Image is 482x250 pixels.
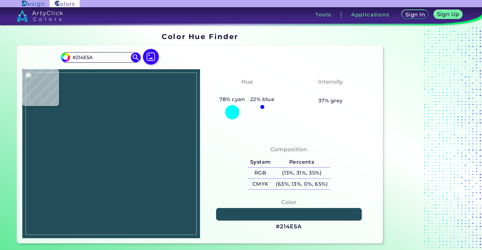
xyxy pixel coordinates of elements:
[248,95,277,104] h5: 22% blue
[435,10,461,19] a: Sign Up
[248,168,273,178] h5: RGB
[270,145,307,154] h4: Composition
[406,12,424,17] h5: Sign In
[17,10,63,22] img: logo_artyclick_colors_white.svg
[162,31,238,41] h1: Color Hue Finder
[273,168,330,178] h5: (13%, 31%, 35%)
[315,88,346,95] h3: Medium
[248,157,273,168] h5: System
[143,49,159,65] img: icon picture
[438,12,458,17] h5: Sign Up
[22,1,44,7] img: ArtyClick Design logo
[26,73,197,235] img: 8eb80288-b8c3-4106-8358-5f4250a5e7e7
[315,12,331,17] h3: Tools
[70,53,131,62] input: type color..
[131,52,141,62] img: icon search
[318,77,343,87] h4: Intensity
[217,95,248,104] h5: 78% cyan
[226,88,268,95] h3: Bluish Cyan
[281,198,296,207] h4: Color
[273,157,330,168] h5: Percents
[403,10,428,19] a: Sign In
[273,179,330,190] h5: (63%, 13%, 0%, 65%)
[248,179,273,190] h5: CMYK
[241,77,253,87] h4: Hue
[276,223,302,231] h3: #214E5A
[318,96,343,105] h5: 37% grey
[351,12,390,17] h3: Applications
